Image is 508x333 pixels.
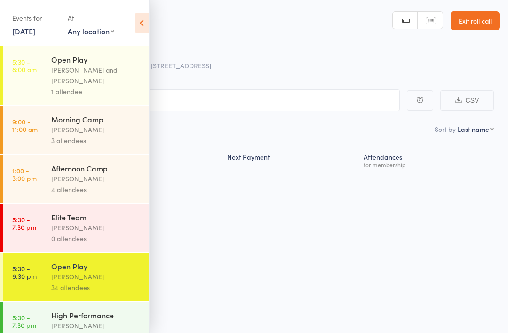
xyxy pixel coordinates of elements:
div: Events for [12,10,58,26]
div: 1 attendee [51,86,141,97]
label: Sort by [435,124,456,134]
time: 5:30 - 7:30 pm [12,216,36,231]
div: Any location [68,26,114,36]
time: 5:30 - 8:00 am [12,58,37,73]
div: [PERSON_NAME] [51,222,141,233]
time: 9:00 - 11:00 am [12,118,38,133]
span: [STREET_ADDRESS] [151,61,211,70]
a: 9:00 -11:00 amMorning Camp[PERSON_NAME]3 attendees [3,106,149,154]
button: CSV [440,90,494,111]
div: 4 attendees [51,184,141,195]
div: Open Play [51,261,141,271]
time: 1:00 - 3:00 pm [12,167,37,182]
div: Open Play [51,54,141,65]
div: Afternoon Camp [51,163,141,173]
a: Exit roll call [451,11,500,30]
a: 5:30 -9:30 pmOpen Play[PERSON_NAME]34 attendees [3,253,149,301]
div: [PERSON_NAME] [51,320,141,331]
a: 5:30 -7:30 pmElite Team[PERSON_NAME]0 attendees [3,204,149,252]
div: Membership [98,147,223,172]
div: 34 attendees [51,282,141,293]
div: [PERSON_NAME] and [PERSON_NAME] [51,65,141,86]
a: 5:30 -8:00 amOpen Play[PERSON_NAME] and [PERSON_NAME]1 attendee [3,46,149,105]
div: 0 attendees [51,233,141,244]
a: 1:00 -3:00 pmAfternoon Camp[PERSON_NAME]4 attendees [3,155,149,203]
div: [PERSON_NAME] [51,173,141,184]
time: 5:30 - 7:30 pm [12,314,36,329]
div: At [68,10,114,26]
div: Morning Camp [51,114,141,124]
input: Search by name [14,89,400,111]
div: Next Payment [223,147,360,172]
div: [PERSON_NAME] [51,124,141,135]
div: 3 attendees [51,135,141,146]
div: Elite Team [51,212,141,222]
div: Atten­dances [360,147,494,172]
div: Last name [458,124,489,134]
div: [PERSON_NAME] [51,271,141,282]
div: for membership [364,162,490,168]
a: [DATE] [12,26,35,36]
time: 5:30 - 9:30 pm [12,265,37,280]
div: High Performance [51,310,141,320]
